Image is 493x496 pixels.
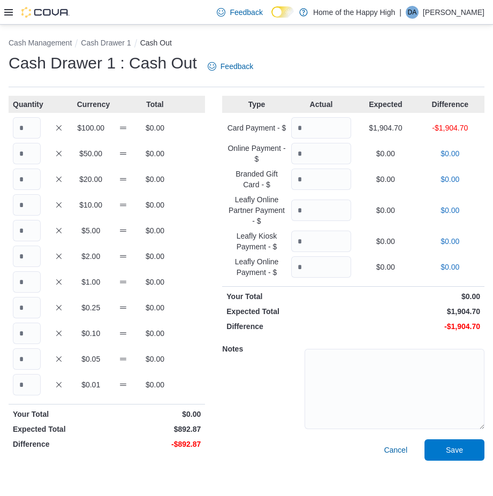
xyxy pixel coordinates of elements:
input: Dark Mode [271,6,294,18]
p: $0.00 [141,277,169,287]
p: Expected [355,99,415,110]
p: $0.01 [77,379,105,390]
input: Quantity [291,143,351,164]
p: Leafly Kiosk Payment - $ [226,231,286,252]
p: Difference [420,99,480,110]
p: Online Payment - $ [226,143,286,164]
input: Quantity [13,220,41,241]
p: Currency [77,99,105,110]
p: Expected Total [13,424,105,434]
button: Cash Out [140,39,172,47]
input: Quantity [291,200,351,221]
p: $0.00 [420,205,480,216]
p: Quantity [13,99,41,110]
span: DA [408,6,417,19]
p: $20.00 [77,174,105,185]
p: [PERSON_NAME] [423,6,484,19]
p: $0.00 [141,225,169,236]
p: $0.25 [77,302,105,313]
p: Your Total [13,409,105,419]
a: Feedback [213,2,267,23]
p: $1.00 [77,277,105,287]
p: $0.00 [141,123,169,133]
p: $0.00 [420,236,480,247]
div: Dani Aymont [406,6,419,19]
p: -$1,904.70 [355,321,480,332]
p: $0.05 [77,354,105,364]
p: $0.00 [355,236,415,247]
p: $0.00 [420,174,480,185]
p: $50.00 [77,148,105,159]
p: -$892.87 [109,439,201,449]
p: Expected Total [226,306,351,317]
input: Quantity [13,246,41,267]
input: Quantity [291,169,351,190]
p: Branded Gift Card - $ [226,169,286,190]
p: $0.00 [355,205,415,216]
p: Difference [13,439,105,449]
input: Quantity [13,323,41,344]
h1: Cash Drawer 1 : Cash Out [9,52,197,74]
p: Difference [226,321,351,332]
a: Feedback [203,56,257,77]
p: $0.10 [77,328,105,339]
span: Save [446,445,463,455]
button: Cash Management [9,39,72,47]
input: Quantity [13,117,41,139]
input: Quantity [13,194,41,216]
input: Quantity [13,297,41,318]
p: $5.00 [77,225,105,236]
p: Type [226,99,286,110]
p: $0.00 [355,262,415,272]
p: $0.00 [420,148,480,159]
p: $0.00 [141,251,169,262]
input: Quantity [13,143,41,164]
button: Cancel [380,439,412,461]
button: Cash Drawer 1 [81,39,131,47]
p: Leafly Online Payment - $ [226,256,286,278]
p: $0.00 [141,354,169,364]
p: $10.00 [77,200,105,210]
img: Cova [21,7,70,18]
p: $1,904.70 [355,123,415,133]
p: $892.87 [109,424,201,434]
p: $0.00 [141,200,169,210]
span: Feedback [221,61,253,72]
button: Save [424,439,484,461]
p: Home of the Happy High [313,6,395,19]
p: $1,904.70 [355,306,480,317]
input: Quantity [13,348,41,370]
p: $0.00 [141,174,169,185]
input: Quantity [13,169,41,190]
p: $0.00 [109,409,201,419]
p: $0.00 [141,148,169,159]
input: Quantity [291,231,351,252]
input: Quantity [13,374,41,395]
p: $100.00 [77,123,105,133]
p: $0.00 [141,302,169,313]
p: Leafly Online Partner Payment - $ [226,194,286,226]
p: Actual [291,99,351,110]
p: $0.00 [420,262,480,272]
span: Feedback [230,7,262,18]
p: $0.00 [355,291,480,302]
p: | [399,6,401,19]
p: Your Total [226,291,351,302]
input: Quantity [291,117,351,139]
nav: An example of EuiBreadcrumbs [9,37,484,50]
p: Card Payment - $ [226,123,286,133]
p: $0.00 [355,174,415,185]
p: $0.00 [141,379,169,390]
span: Cancel [384,445,407,455]
p: Total [141,99,169,110]
p: $2.00 [77,251,105,262]
p: $0.00 [141,328,169,339]
p: -$1,904.70 [420,123,480,133]
p: $0.00 [355,148,415,159]
input: Quantity [291,256,351,278]
h5: Notes [222,338,302,360]
input: Quantity [13,271,41,293]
